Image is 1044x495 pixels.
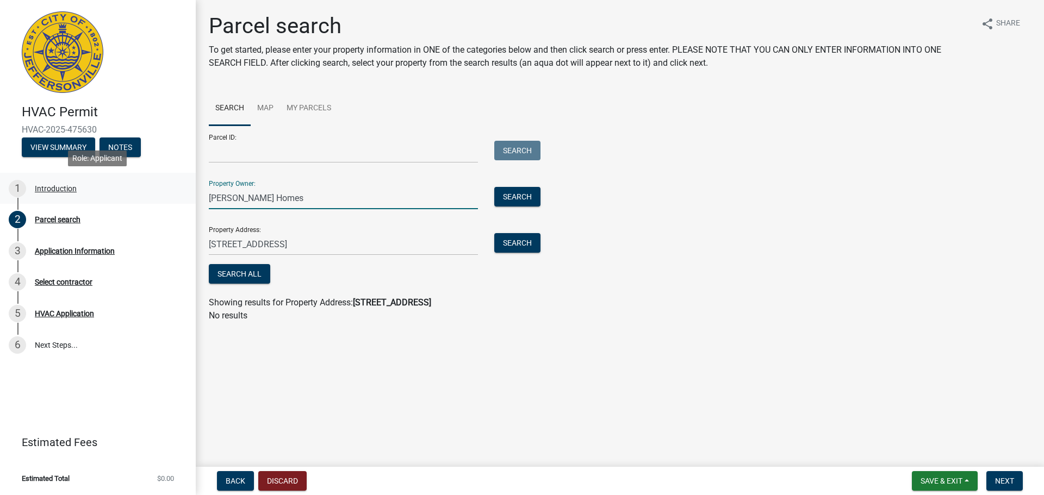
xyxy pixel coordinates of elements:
div: Select contractor [35,278,92,286]
span: $0.00 [157,475,174,482]
button: Next [986,471,1023,491]
div: Showing results for Property Address: [209,296,1031,309]
span: Next [995,477,1014,485]
span: Back [226,477,245,485]
strong: [STREET_ADDRESS] [353,297,431,308]
a: Map [251,91,280,126]
button: Back [217,471,254,491]
wm-modal-confirm: Summary [22,143,95,152]
button: Notes [100,137,141,157]
button: Save & Exit [912,471,978,491]
a: Estimated Fees [9,431,178,453]
a: Search [209,91,251,126]
div: Application Information [35,247,115,255]
wm-modal-confirm: Notes [100,143,141,152]
button: View Summary [22,137,95,157]
div: 1 [9,180,26,197]
h4: HVAC Permit [22,104,187,120]
button: Discard [258,471,307,491]
div: 3 [9,242,26,260]
div: 5 [9,305,26,322]
h1: Parcel search [209,13,972,39]
button: Search [494,187,540,206]
span: Estimated Total [22,475,70,482]
div: 2 [9,211,26,228]
div: Role: Applicant [68,151,127,166]
p: To get started, please enter your property information in ONE of the categories below and then cl... [209,43,972,70]
a: My Parcels [280,91,338,126]
span: Save & Exit [921,477,962,485]
button: shareShare [972,13,1029,34]
div: 4 [9,273,26,291]
div: 6 [9,336,26,354]
button: Search [494,233,540,253]
i: share [981,17,994,30]
button: Search [494,141,540,160]
p: No results [209,309,1031,322]
span: Share [996,17,1020,30]
button: Search All [209,264,270,284]
span: HVAC-2025-475630 [22,124,174,135]
div: Parcel search [35,216,80,223]
div: Introduction [35,185,77,192]
div: HVAC Application [35,310,94,317]
img: City of Jeffersonville, Indiana [22,11,103,93]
